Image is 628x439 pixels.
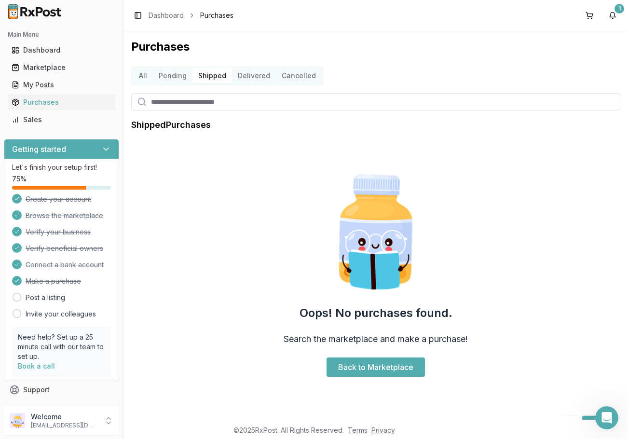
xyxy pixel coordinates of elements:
span: 75 % [12,174,27,184]
iframe: Intercom live chat [595,406,618,429]
span: Connect a bank account [26,260,104,270]
a: Dashboard [149,11,184,20]
img: User avatar [10,413,25,428]
img: Smart Pill Bottle [314,170,437,294]
button: Delivered [232,68,276,83]
a: 1 [582,415,599,433]
span: Browse the marketplace [26,211,103,220]
button: My Posts [4,77,119,93]
a: Marketplace [8,59,115,76]
button: Sales [4,112,119,127]
div: Sales [12,115,111,124]
h1: Shipped Purchases [131,118,211,132]
button: Cancelled [276,68,322,83]
p: Let's finish your setup first! [12,163,111,172]
a: Invite your colleagues [26,309,96,319]
a: Purchases [8,94,115,111]
button: Pending [153,68,192,83]
a: Dashboard [8,41,115,59]
button: Shipped [192,68,232,83]
span: Verify beneficial owners [26,244,103,253]
span: Create your account [26,194,91,204]
h3: Search the marketplace and make a purchase! [284,332,468,346]
div: My Posts [12,80,111,90]
div: Purchases [12,97,111,107]
p: Need help? Set up a 25 minute call with our team to set up. [18,332,105,361]
a: Post a listing [26,293,65,302]
div: Dashboard [12,45,111,55]
span: Purchases [200,11,233,20]
nav: pagination [562,415,620,433]
span: Make a purchase [26,276,81,286]
h2: Main Menu [8,31,115,39]
button: Dashboard [4,42,119,58]
button: Support [4,381,119,398]
div: 1 [614,4,624,14]
nav: breadcrumb [149,11,233,20]
span: Verify your business [26,227,91,237]
img: RxPost Logo [4,4,66,19]
p: Welcome [31,412,98,422]
div: Marketplace [12,63,111,72]
h1: Purchases [131,39,620,55]
button: Feedback [4,398,119,416]
a: Terms [348,426,368,434]
button: 1 [605,8,620,23]
button: Marketplace [4,60,119,75]
a: Privacy [371,426,395,434]
a: My Posts [8,76,115,94]
p: [EMAIL_ADDRESS][DOMAIN_NAME] [31,422,98,429]
a: Back to Marketplace [327,357,425,377]
h2: Oops! No purchases found. [300,305,452,321]
button: All [133,68,153,83]
a: Book a call [18,362,55,370]
a: Sales [8,111,115,128]
div: Showing 0 to 0 of 0 entries [131,419,208,429]
h3: Getting started [12,143,66,155]
button: Purchases [4,95,119,110]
